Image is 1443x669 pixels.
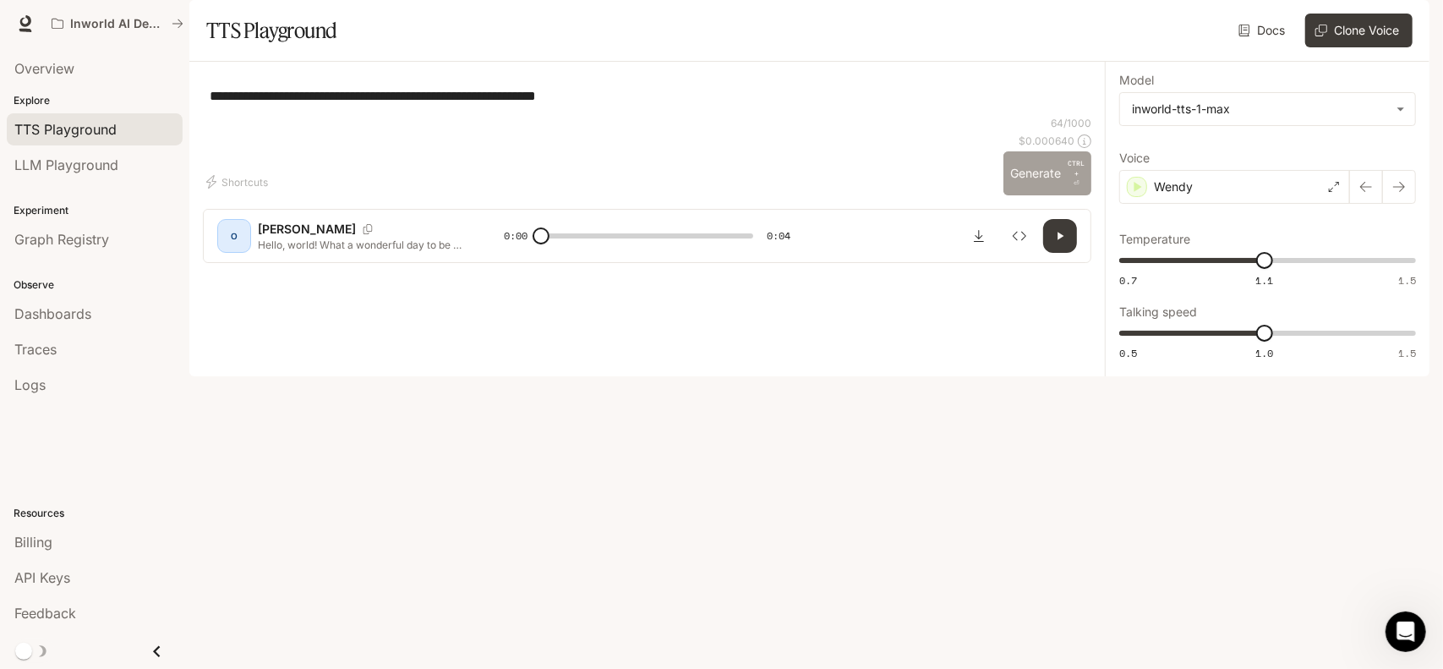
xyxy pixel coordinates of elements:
span: 0.7 [1119,273,1137,288]
button: Shortcuts [203,168,275,195]
span: 0.5 [1119,346,1137,360]
span: 1.1 [1255,273,1273,288]
p: Voice [1119,152,1150,164]
button: Inspect [1003,219,1036,253]
p: Inworld AI Demos [70,17,165,31]
p: CTRL + [1068,158,1085,178]
span: 0:00 [504,228,527,244]
button: GenerateCTRL +⏎ [1003,151,1091,195]
button: Download audio [962,219,996,253]
p: Talking speed [1119,306,1197,318]
p: Hello, world! What a wonderful day to be a text-to-speech model! [258,238,463,252]
h1: TTS Playground [206,14,337,47]
button: Clone Voice [1305,14,1413,47]
span: 1.5 [1398,273,1416,288]
p: Wendy [1154,178,1193,195]
iframe: Intercom live chat [1386,611,1426,652]
p: ⏎ [1068,158,1085,189]
span: 1.5 [1398,346,1416,360]
div: inworld-tts-1-max [1132,101,1388,118]
button: Copy Voice ID [356,224,380,234]
a: Docs [1235,14,1292,47]
p: 64 / 1000 [1051,116,1091,130]
button: All workspaces [44,7,191,41]
span: 0:04 [767,228,790,244]
p: Model [1119,74,1154,86]
p: $ 0.000640 [1019,134,1074,148]
div: inworld-tts-1-max [1120,93,1415,125]
span: 1.0 [1255,346,1273,360]
p: Temperature [1119,233,1190,245]
p: [PERSON_NAME] [258,221,356,238]
div: O [221,222,248,250]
